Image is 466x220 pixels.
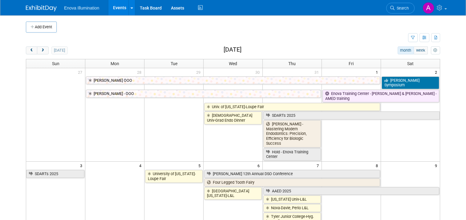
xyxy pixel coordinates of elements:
[316,162,322,169] span: 7
[224,46,241,53] h2: [DATE]
[407,61,414,66] span: Sat
[395,6,409,10] span: Search
[198,162,203,169] span: 5
[423,2,434,14] img: Andrea Miller
[263,112,440,120] a: SDARTs 2025
[204,170,380,178] a: [PERSON_NAME] 12th Annual DSO Conference
[86,77,380,84] a: [PERSON_NAME] OOO
[171,61,177,66] span: Tue
[375,162,381,169] span: 8
[434,68,440,76] span: 2
[398,46,414,54] button: month
[433,49,437,53] i: Personalize Calendar
[145,170,203,183] a: University of [US_STATE]-Loupe Fair
[51,46,68,54] button: [DATE]
[263,148,321,161] a: Hold - Enova Training Center
[196,68,203,76] span: 29
[86,90,321,98] a: [PERSON_NAME] - OOO
[37,46,48,54] button: next
[257,162,262,169] span: 6
[349,61,354,66] span: Fri
[375,68,381,76] span: 1
[204,103,380,111] a: Univ. of [US_STATE]-Loupe Fair
[386,3,415,14] a: Search
[111,61,119,66] span: Mon
[204,187,262,200] a: [GEOGRAPHIC_DATA][US_STATE]-L&L
[288,61,296,66] span: Thu
[136,68,144,76] span: 28
[382,77,439,89] a: [PERSON_NAME] Symposium
[204,179,380,187] a: Four Legged Tooth Fairy
[229,61,237,66] span: Wed
[434,162,440,169] span: 9
[314,68,322,76] span: 31
[322,90,439,102] a: Enova Training Center - [PERSON_NAME] & [PERSON_NAME] - AMED training
[26,5,57,11] img: ExhibitDay
[79,162,85,169] span: 3
[77,68,85,76] span: 27
[263,195,321,203] a: [US_STATE] Univ-L&L
[255,68,262,76] span: 30
[414,46,428,54] button: week
[263,204,321,212] a: Nova-Davie, Perio L&L
[263,187,439,195] a: AAED 2025
[52,61,59,66] span: Sun
[204,112,262,124] a: [DEMOGRAPHIC_DATA] Univ-Grad Endo Dinner
[26,170,84,178] a: SDARTs 2025
[26,46,37,54] button: prev
[139,162,144,169] span: 4
[431,46,440,54] button: myCustomButton
[263,120,321,147] a: [PERSON_NAME] - Mastering Modern Endodontics: Precision, Efficiency for Biologic Success
[26,22,57,33] button: Add Event
[64,6,99,10] span: Enova Illumination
